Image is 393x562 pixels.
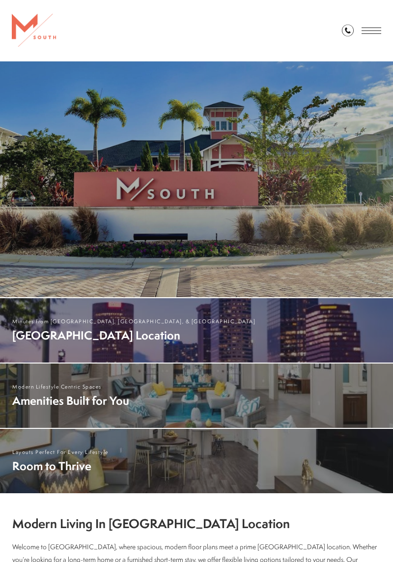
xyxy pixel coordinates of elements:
h1: Modern Living In [GEOGRAPHIC_DATA] Location [12,514,381,534]
span: [GEOGRAPHIC_DATA] Location [12,327,255,343]
span: Layouts Perfect For Every Lifestyle [12,449,109,455]
a: Call Us at 813-570-8014 [342,25,354,38]
span: Room to Thrive [12,458,109,474]
img: MSouth [12,14,56,47]
span: Modern Lifestyle Centric Spaces [12,383,129,390]
span: Minutes from [GEOGRAPHIC_DATA], [GEOGRAPHIC_DATA], & [GEOGRAPHIC_DATA] [12,318,255,325]
button: Open Menu [362,28,381,34]
span: Amenities Built for You [12,393,129,408]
